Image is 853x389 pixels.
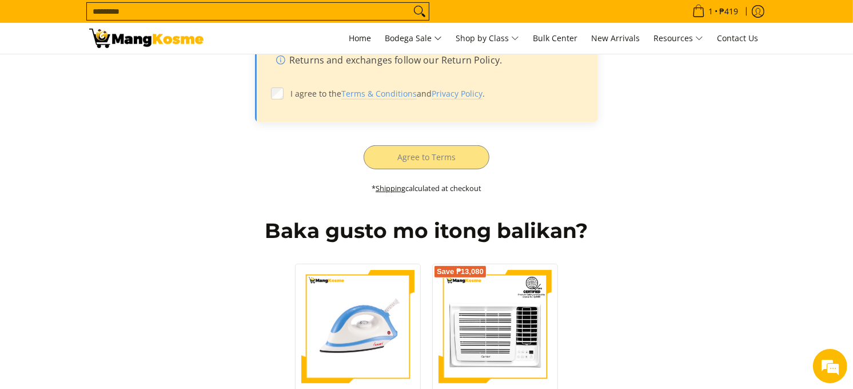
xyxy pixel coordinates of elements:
[527,23,583,54] a: Bulk Center
[439,270,552,383] img: Carrier 0.75 HP Remote Window-Type Compact Inverter Air Conditioner (Class B)
[707,7,715,15] span: 1
[718,7,740,15] span: ₱419
[648,23,709,54] a: Resources
[89,218,764,244] h2: Baka gusto mo itong balikan?
[341,88,417,100] a: Terms & Conditions (opens in new tab)
[385,31,442,46] span: Bodega Sale
[271,88,284,100] input: I agree to theTerms & Conditions (opens in new tab)andPrivacy Policy (opens in new tab).
[376,183,405,193] a: Shipping
[349,33,371,43] span: Home
[711,23,764,54] a: Contact Us
[437,268,484,275] span: Save ₱13,080
[585,23,645,54] a: New Arrivals
[89,29,204,48] img: Your Shopping Cart | Mang Kosme
[456,31,519,46] span: Shop by Class
[410,3,429,20] button: Search
[653,31,703,46] span: Resources
[343,23,377,54] a: Home
[432,88,483,100] a: Privacy Policy (opens in new tab)
[717,33,758,43] span: Contact Us
[301,270,414,383] img: https://mangkosme.com/products/rabbit-electric-non-stick-dry-iron-5188c-class-a
[689,5,742,18] span: •
[450,23,525,54] a: Shop by Class
[533,33,577,43] span: Bulk Center
[591,33,640,43] span: New Arrivals
[276,53,582,72] li: Returns and exchanges follow our Return Policy.
[290,88,582,100] span: I agree to the and .
[379,23,448,54] a: Bodega Sale
[372,183,481,193] small: * calculated at checkout
[215,23,764,54] nav: Main Menu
